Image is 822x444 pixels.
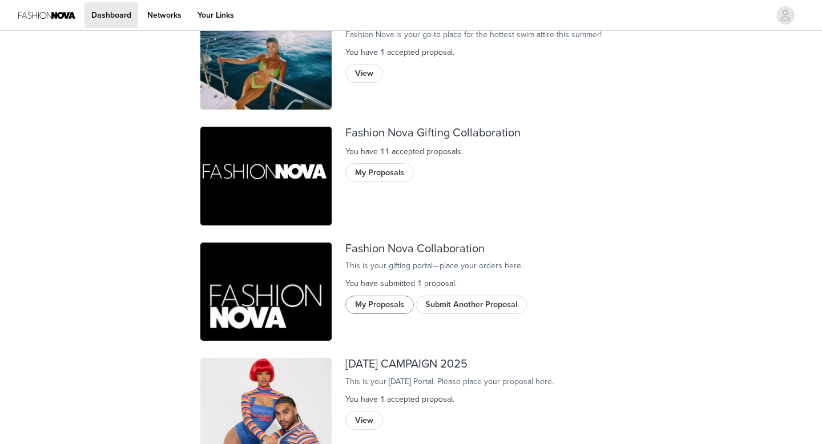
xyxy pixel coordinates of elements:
div: Fashion Nova is your go-to place for the hottest swim attire this summer! [345,29,622,41]
div: Fashion Nova Collaboration [345,243,622,256]
img: Fashion Nova [200,11,332,110]
div: [DATE] CAMPAIGN 2025 [345,358,622,371]
span: You have 1 accepted proposal . [345,47,454,57]
div: avatar [780,6,791,25]
span: s [457,147,461,156]
div: This is your [DATE] Portal. Please place your proposal here. [345,376,622,388]
div: This is your gifting portal—place your orders here. [345,260,622,272]
span: You have 11 accepted proposal . [345,147,463,156]
div: Fashion Nova Gifting Collaboration [345,127,622,140]
button: My Proposals [345,163,414,181]
img: Fashion Nova Logo [18,2,75,28]
a: Networks [140,2,188,28]
img: Fashion Nova [200,243,332,341]
a: View [345,65,383,74]
a: View [345,411,383,421]
span: You have submitted 1 proposal . [345,278,457,288]
a: Dashboard [84,2,138,28]
button: Submit Another Proposal [416,296,527,314]
a: Your Links [191,2,241,28]
button: View [345,64,383,83]
button: My Proposals [345,296,414,314]
span: You have 1 accepted proposal . [345,394,454,404]
button: View [345,411,383,429]
img: Fashion Nova [200,127,332,225]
